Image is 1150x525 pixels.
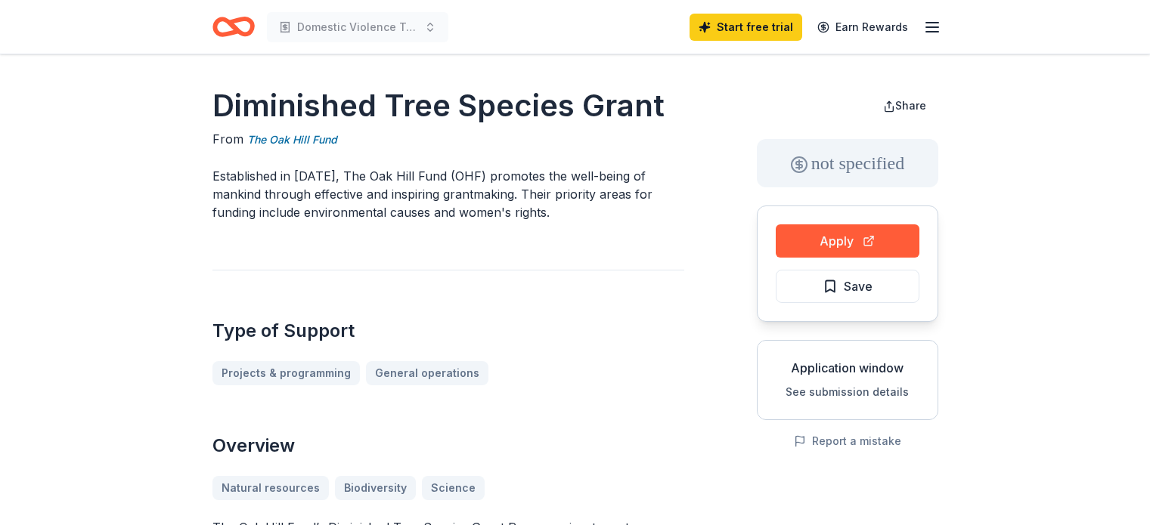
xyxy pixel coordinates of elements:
p: Established in [DATE], The Oak Hill Fund (OHF) promotes the well-being of mankind through effecti... [212,167,684,221]
a: The Oak Hill Fund [247,131,337,149]
div: Application window [770,359,925,377]
button: Save [776,270,919,303]
a: Projects & programming [212,361,360,385]
a: General operations [366,361,488,385]
button: Apply [776,224,919,258]
a: Start free trial [690,14,802,41]
span: Domestic Violence Training [297,18,418,36]
button: Share [871,91,938,121]
button: Domestic Violence Training [267,12,448,42]
div: not specified [757,139,938,187]
h2: Overview [212,434,684,458]
h2: Type of Support [212,319,684,343]
h1: Diminished Tree Species Grant [212,85,684,127]
button: See submission details [786,383,909,401]
a: Earn Rewards [808,14,917,41]
span: Share [895,99,926,112]
span: Save [844,276,873,296]
div: From [212,130,684,149]
a: Home [212,9,255,45]
button: Report a mistake [794,432,901,450]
